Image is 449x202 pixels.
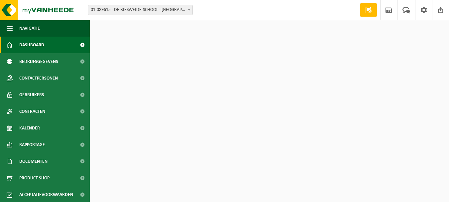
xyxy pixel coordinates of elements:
span: Navigatie [19,20,40,37]
span: Kalender [19,120,40,136]
span: 01-089615 - DE BIESWEIDE-SCHOOL - BESELARE [88,5,193,15]
span: 01-089615 - DE BIESWEIDE-SCHOOL - BESELARE [88,5,192,15]
span: Contracten [19,103,45,120]
span: Contactpersonen [19,70,58,87]
span: Bedrijfsgegevens [19,53,58,70]
span: Rapportage [19,136,45,153]
span: Dashboard [19,37,44,53]
span: Gebruikers [19,87,44,103]
span: Documenten [19,153,48,170]
span: Product Shop [19,170,50,186]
